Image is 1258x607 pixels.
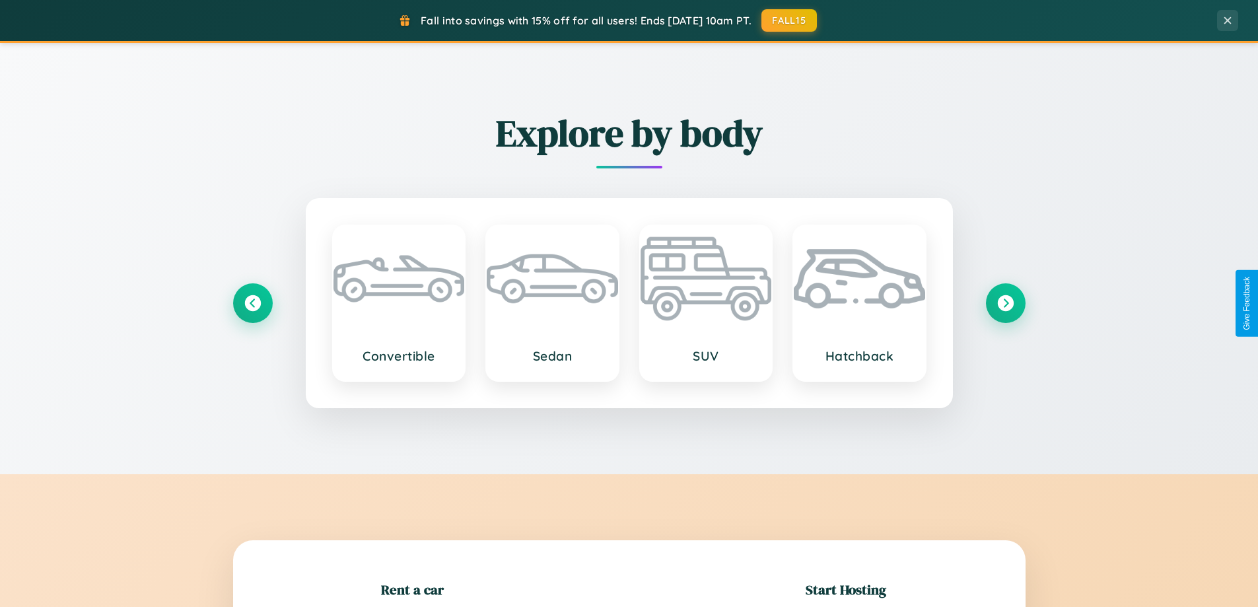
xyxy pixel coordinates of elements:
[761,9,817,32] button: FALL15
[381,580,444,599] h2: Rent a car
[421,14,751,27] span: Fall into savings with 15% off for all users! Ends [DATE] 10am PT.
[654,348,759,364] h3: SUV
[347,348,452,364] h3: Convertible
[1242,277,1251,330] div: Give Feedback
[806,580,886,599] h2: Start Hosting
[807,348,912,364] h3: Hatchback
[233,108,1026,159] h2: Explore by body
[500,348,605,364] h3: Sedan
